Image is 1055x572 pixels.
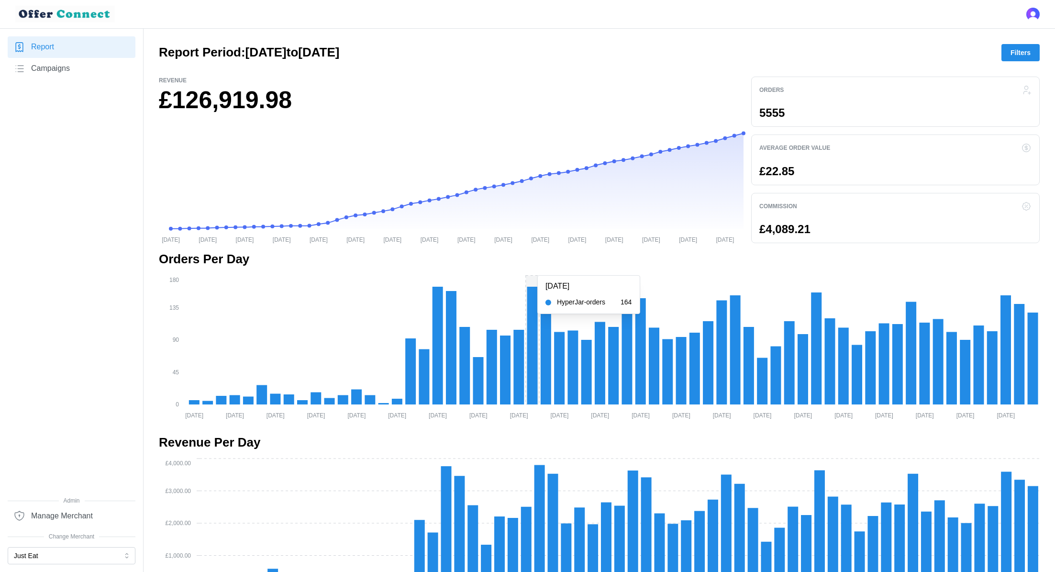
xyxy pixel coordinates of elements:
[310,236,328,243] tspan: [DATE]
[429,412,447,419] tspan: [DATE]
[632,412,650,419] tspan: [DATE]
[759,107,785,119] p: 5555
[457,236,476,243] tspan: [DATE]
[347,412,366,419] tspan: [DATE]
[605,236,623,243] tspan: [DATE]
[159,77,744,85] p: Revenue
[672,412,690,419] tspan: [DATE]
[421,236,439,243] tspan: [DATE]
[713,412,731,419] tspan: [DATE]
[875,412,893,419] tspan: [DATE]
[31,41,54,53] span: Report
[679,236,697,243] tspan: [DATE]
[159,434,1040,451] h2: Revenue Per Day
[166,520,191,527] tspan: £2,000.00
[166,460,191,467] tspan: £4,000.00
[551,412,569,419] tspan: [DATE]
[916,412,934,419] tspan: [DATE]
[834,412,853,419] tspan: [DATE]
[754,412,772,419] tspan: [DATE]
[469,412,488,419] tspan: [DATE]
[15,6,115,22] img: loyalBe Logo
[169,304,179,311] tspan: 135
[997,412,1015,419] tspan: [DATE]
[273,236,291,243] tspan: [DATE]
[8,36,135,58] a: Report
[716,236,734,243] tspan: [DATE]
[388,412,406,419] tspan: [DATE]
[226,412,244,419] tspan: [DATE]
[8,532,135,541] span: Change Merchant
[173,369,179,376] tspan: 45
[591,412,609,419] tspan: [DATE]
[236,236,254,243] tspan: [DATE]
[307,412,325,419] tspan: [DATE]
[642,236,660,243] tspan: [DATE]
[956,412,975,419] tspan: [DATE]
[8,58,135,79] a: Campaigns
[8,505,135,527] a: Manage Merchant
[1026,8,1040,21] button: Open user button
[1011,45,1031,61] span: Filters
[31,63,70,75] span: Campaigns
[759,86,784,94] p: Orders
[568,236,587,243] tspan: [DATE]
[383,236,401,243] tspan: [DATE]
[1001,44,1040,61] button: Filters
[31,510,93,522] span: Manage Merchant
[267,412,285,419] tspan: [DATE]
[759,202,797,211] p: Commission
[510,412,528,419] tspan: [DATE]
[173,337,179,344] tspan: 90
[176,402,179,408] tspan: 0
[346,236,365,243] tspan: [DATE]
[199,236,217,243] tspan: [DATE]
[759,224,811,235] p: £4,089.21
[494,236,512,243] tspan: [DATE]
[8,496,135,505] span: Admin
[8,547,135,564] button: Just Eat
[162,236,180,243] tspan: [DATE]
[759,144,830,152] p: Average Order Value
[159,85,744,116] h1: £126,919.98
[531,236,549,243] tspan: [DATE]
[166,552,191,559] tspan: £1,000.00
[1026,8,1040,21] img: 's logo
[169,277,179,283] tspan: 180
[159,44,339,61] h2: Report Period: [DATE] to [DATE]
[794,412,812,419] tspan: [DATE]
[185,412,203,419] tspan: [DATE]
[759,166,794,177] p: £22.85
[166,488,191,494] tspan: £3,000.00
[159,251,1040,268] h2: Orders Per Day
